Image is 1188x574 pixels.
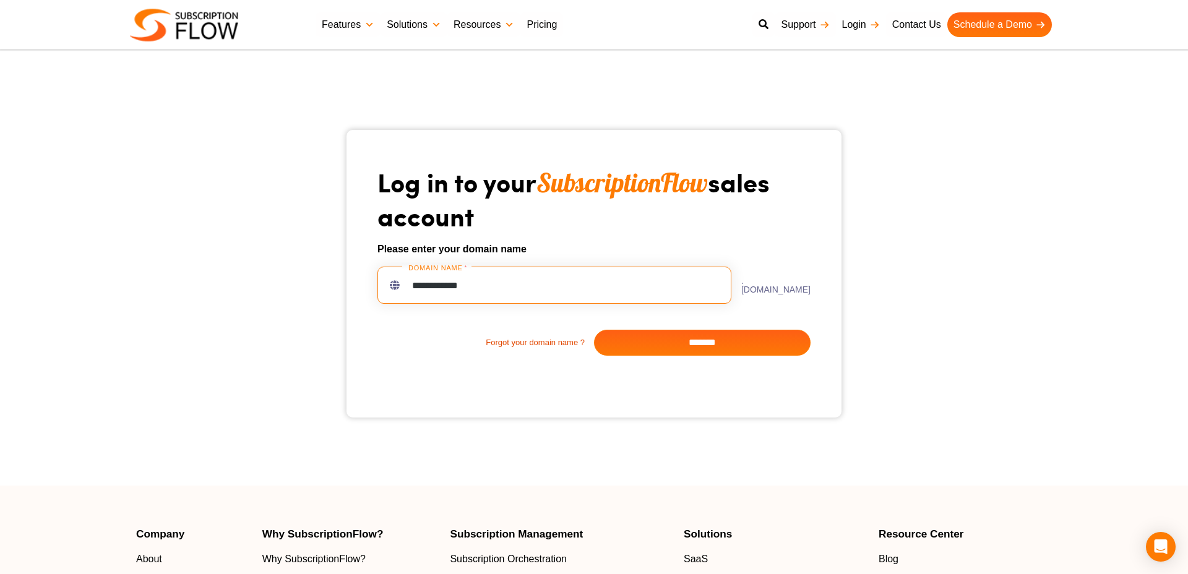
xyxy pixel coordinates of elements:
[316,12,381,37] a: Features
[886,12,947,37] a: Contact Us
[262,552,366,567] span: Why SubscriptionFlow?
[447,12,520,37] a: Resources
[450,529,671,539] h4: Subscription Management
[879,529,1052,539] h4: Resource Center
[684,529,866,539] h4: Solutions
[377,336,594,349] a: Forgot your domain name ?
[136,552,250,567] a: About
[450,552,567,567] span: Subscription Orchestration
[262,529,438,539] h4: Why SubscriptionFlow?
[684,552,866,567] a: SaaS
[377,166,811,232] h1: Log in to your sales account
[536,166,708,199] span: SubscriptionFlow
[136,552,162,567] span: About
[381,12,447,37] a: Solutions
[775,12,835,37] a: Support
[136,529,250,539] h4: Company
[130,9,238,41] img: Subscriptionflow
[879,552,898,567] span: Blog
[1146,532,1176,562] div: Open Intercom Messenger
[262,552,438,567] a: Why SubscriptionFlow?
[836,12,886,37] a: Login
[520,12,563,37] a: Pricing
[684,552,708,567] span: SaaS
[879,552,1052,567] a: Blog
[947,12,1052,37] a: Schedule a Demo
[731,276,811,294] label: .[DOMAIN_NAME]
[450,552,671,567] a: Subscription Orchestration
[377,242,811,257] h6: Please enter your domain name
